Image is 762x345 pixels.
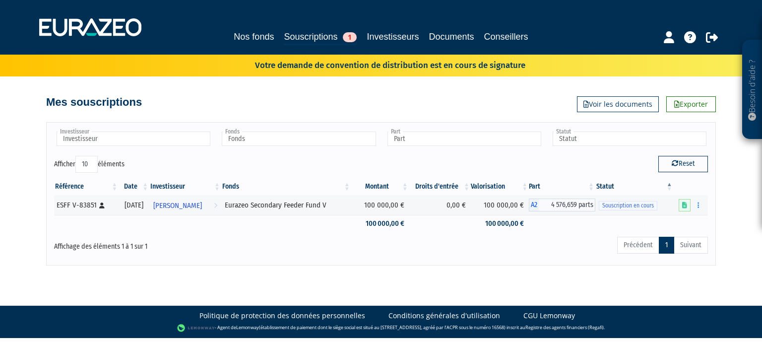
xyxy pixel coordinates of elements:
i: [Français] Personne physique [99,203,105,208]
img: 1732889491-logotype_eurazeo_blanc_rvb.png [39,18,141,36]
span: A2 [529,199,539,211]
div: Affichage des éléments 1 à 1 sur 1 [54,236,318,252]
div: A2 - Eurazeo Secondary Feeder Fund V [529,199,595,211]
td: 0,00 € [409,195,471,215]
a: Documents [429,30,474,44]
p: Besoin d'aide ? [747,45,758,135]
button: Reset [658,156,708,172]
a: Registre des agents financiers (Regafi) [525,324,604,331]
a: Voir les documents [577,96,659,112]
a: Conditions générales d'utilisation [388,311,500,321]
img: logo-lemonway.png [177,323,215,333]
td: 100 000,00 € [351,195,409,215]
a: Conseillers [484,30,528,44]
span: 4 576,659 parts [539,199,595,211]
th: Part: activer pour trier la colonne par ordre croissant [529,178,595,195]
span: 1 [343,32,357,42]
a: Souscriptions1 [284,30,357,45]
th: Investisseur: activer pour trier la colonne par ordre croissant [149,178,221,195]
th: Montant: activer pour trier la colonne par ordre croissant [351,178,409,195]
div: ESFF V-83851 [57,200,115,210]
th: Statut : activer pour trier la colonne par ordre d&eacute;croissant [595,178,674,195]
span: Souscription en cours [599,201,657,210]
label: Afficher éléments [54,156,125,173]
p: Votre demande de convention de distribution est en cours de signature [226,57,525,71]
h4: Mes souscriptions [46,96,142,108]
div: Eurazeo Secondary Feeder Fund V [225,200,348,210]
a: Lemonway [236,324,259,331]
th: Fonds: activer pour trier la colonne par ordre croissant [221,178,351,195]
th: Valorisation: activer pour trier la colonne par ordre croissant [471,178,529,195]
th: Date: activer pour trier la colonne par ordre croissant [119,178,149,195]
a: 1 [659,237,674,254]
i: Voir l'investisseur [214,197,217,215]
a: Politique de protection des données personnelles [199,311,365,321]
span: [PERSON_NAME] [153,197,202,215]
a: Investisseurs [367,30,419,44]
select: Afficheréléments [75,156,98,173]
th: Droits d'entrée: activer pour trier la colonne par ordre croissant [409,178,471,195]
a: Exporter [666,96,716,112]
td: 100 000,00 € [351,215,409,232]
a: [PERSON_NAME] [149,195,221,215]
a: Nos fonds [234,30,274,44]
td: 100 000,00 € [471,215,529,232]
td: 100 000,00 € [471,195,529,215]
a: CGU Lemonway [523,311,575,321]
th: Référence : activer pour trier la colonne par ordre croissant [54,178,119,195]
div: - Agent de (établissement de paiement dont le siège social est situé au [STREET_ADDRESS], agréé p... [10,323,752,333]
div: [DATE] [122,200,146,210]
